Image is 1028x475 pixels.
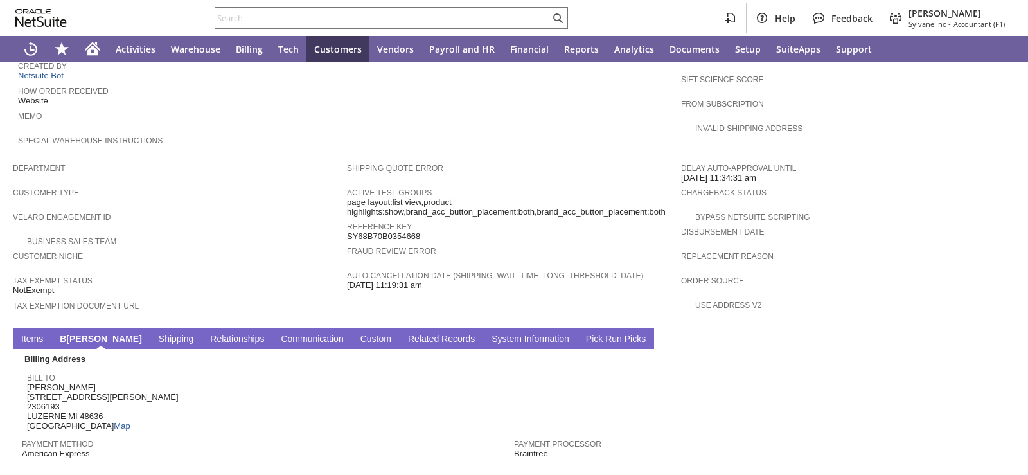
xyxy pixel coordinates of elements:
a: Tech [270,36,306,62]
span: y [498,334,502,344]
a: Shipping Quote Error [347,164,443,173]
a: Auto Cancellation Date (shipping_wait_time_long_threshold_date) [347,271,643,280]
span: Feedback [831,12,873,24]
a: SuiteApps [768,36,828,62]
span: Vendors [377,43,414,55]
a: Items [18,334,46,346]
span: [DATE] 11:19:31 am [347,280,422,291]
a: Reports [556,36,607,62]
span: Braintree [514,449,548,459]
a: Replacement reason [681,252,774,261]
span: Setup [735,43,761,55]
span: S [159,334,164,344]
a: Sift Science Score [681,75,763,84]
span: Warehouse [171,43,220,55]
a: Payroll and HR [421,36,502,62]
a: Support [828,36,880,62]
a: Relationships [207,334,267,346]
span: Support [836,43,872,55]
a: Tax Exempt Status [13,276,93,285]
a: Warehouse [163,36,228,62]
a: Communication [278,334,346,346]
span: SY68B70B0354668 [347,231,420,242]
span: Customers [314,43,362,55]
svg: Home [85,41,100,57]
span: page layout:list view,product highlights:show,brand_acc_button_placement:both,brand_acc_button_pl... [347,197,675,217]
svg: logo [15,9,67,27]
a: Payment Processor [514,440,601,449]
a: Bypass NetSuite Scripting [695,213,810,222]
a: Netsuite Bot [18,71,67,80]
input: Search [215,10,550,26]
span: [PERSON_NAME] [908,7,1005,19]
a: Velaro Engagement ID [13,213,111,222]
span: P [586,334,592,344]
span: Sylvane Inc [908,19,946,29]
span: - [948,19,951,29]
span: Financial [510,43,549,55]
a: Department [13,164,66,173]
a: B[PERSON_NAME] [57,334,145,346]
a: Reference Key [347,222,412,231]
span: Documents [669,43,720,55]
a: Billing [228,36,270,62]
span: Website [18,96,48,106]
span: Payroll and HR [429,43,495,55]
span: Billing [236,43,263,55]
span: [DATE] 11:34:31 am [681,173,756,183]
a: System Information [488,334,572,346]
a: Special Warehouse Instructions [18,136,163,145]
a: Disbursement Date [681,228,765,237]
a: Analytics [607,36,662,62]
a: How Order Received [18,87,109,96]
a: Vendors [369,36,421,62]
span: American Express [22,449,89,459]
svg: Recent Records [23,41,39,57]
div: Shortcuts [46,36,77,62]
span: Accountant (F1) [953,19,1005,29]
div: Billing Address [22,352,509,366]
a: Created By [18,62,67,71]
a: Memo [18,112,42,121]
span: I [21,334,24,344]
a: Pick Run Picks [583,334,649,346]
a: Tax Exemption Document URL [13,301,139,310]
span: Help [775,12,795,24]
span: C [281,334,287,344]
a: Custom [357,334,394,346]
a: Active Test Groups [347,188,432,197]
span: Reports [564,43,599,55]
span: Activities [116,43,155,55]
a: Setup [727,36,768,62]
span: u [367,334,372,344]
a: Activities [108,36,163,62]
a: Chargeback Status [681,188,767,197]
span: Tech [278,43,299,55]
a: Customers [306,36,369,62]
a: Unrolled view on [992,331,1007,346]
a: Delay Auto-Approval Until [681,164,796,173]
a: Customer Type [13,188,79,197]
a: Documents [662,36,727,62]
a: Recent Records [15,36,46,62]
span: B [60,334,66,344]
a: From Subscription [681,100,764,109]
a: Use Address V2 [695,301,761,310]
a: Order Source [681,276,744,285]
a: Map [114,421,130,431]
a: Payment Method [22,440,93,449]
a: Invalid Shipping Address [695,124,802,133]
svg: Shortcuts [54,41,69,57]
span: [PERSON_NAME] [STREET_ADDRESS][PERSON_NAME] 2306193 LUZERNE MI 48636 [GEOGRAPHIC_DATA] [27,382,179,431]
a: Business Sales Team [27,237,116,246]
span: e [414,334,420,344]
a: Bill To [27,373,55,382]
a: Customer Niche [13,252,83,261]
span: Analytics [614,43,654,55]
a: Home [77,36,108,62]
span: NotExempt [13,285,54,296]
span: SuiteApps [776,43,820,55]
a: Related Records [405,334,478,346]
a: Fraud Review Error [347,247,436,256]
span: R [210,334,217,344]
